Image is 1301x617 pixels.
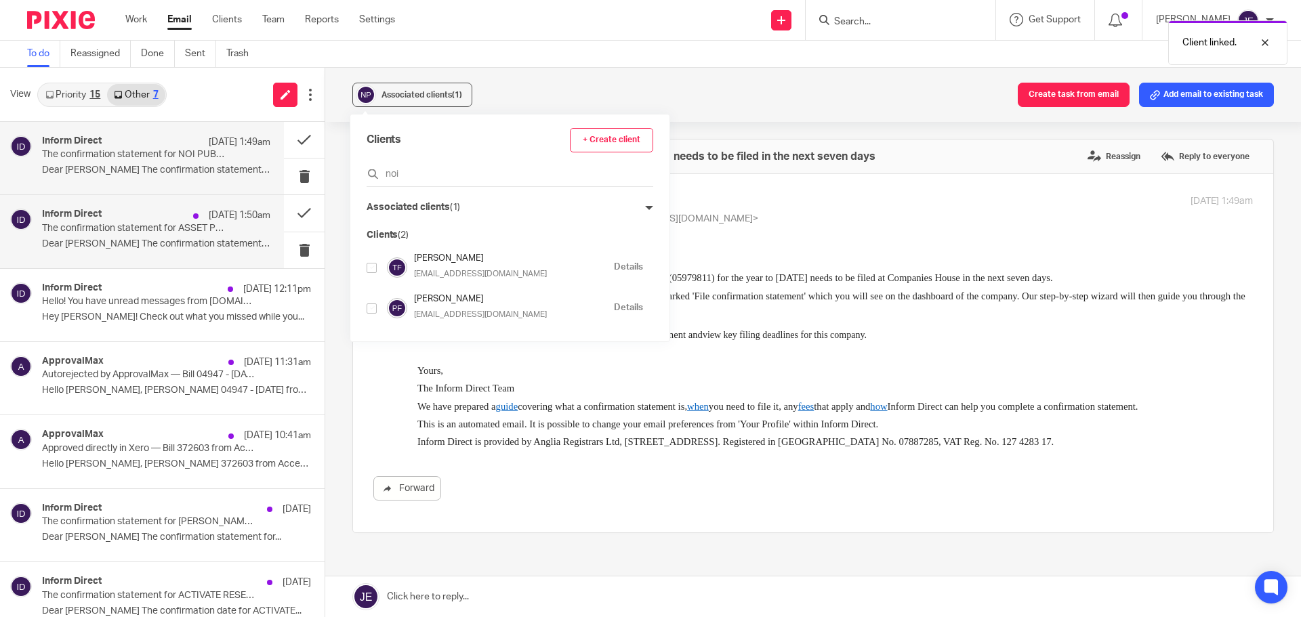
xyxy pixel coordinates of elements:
div: 7 [153,90,159,100]
p: Hello [PERSON_NAME], [PERSON_NAME] 372603 from Access... [42,459,311,470]
h4: Inform Direct [42,576,102,587]
p: [DATE] 10:41am [244,429,311,442]
h4: ApprovalMax [42,429,104,440]
p: [DATE] 1:49am [1191,194,1253,209]
span: Clients [367,132,401,148]
span: Inform Direct can help you complete a confirmation statement. [470,146,721,156]
h4: Inform Direct [42,135,102,147]
a: To do [27,41,60,67]
h4: Inform Direct [42,209,102,220]
a: Forward [373,476,441,501]
img: svg%3E [10,209,32,230]
a: Done [141,41,175,67]
p: [DATE] 11:31am [244,356,311,369]
h4: Inform Direct [42,503,102,514]
p: [DATE] 1:50am [209,209,270,222]
a: fees [381,146,397,156]
a: Other7 [107,84,165,106]
p: [DATE] 12:11pm [243,282,311,296]
p: Clients [367,228,409,242]
span: (1) [452,91,462,99]
img: svg%3E [10,503,32,524]
input: Click to search... [367,167,653,181]
p: The confirmation statement for [PERSON_NAME] AND PARTNERS LTD needs to be filed in the next seven... [42,516,257,528]
button: Create task from email [1018,83,1130,107]
span: covering what a confirmation statement is, [100,146,270,156]
button: Associated clients(1) [352,83,472,107]
p: Dear [PERSON_NAME] The confirmation statement for... [42,532,311,543]
img: svg%3E [10,429,32,450]
img: svg%3E [10,576,32,597]
h4: ApprovalMax [42,356,104,367]
a: when [270,146,291,156]
a: Priority15 [39,84,107,106]
img: svg%3E [10,135,32,157]
img: svg%3E [10,356,32,377]
span: view key filing deadlines for this company. [285,75,449,85]
label: Reply to everyone [1157,146,1253,167]
span: you need to file it, any [291,146,381,156]
a: Email [167,13,192,26]
p: Hello! You have unread messages from [DOMAIN_NAME] [42,296,257,307]
span: <[EMAIL_ADDRESS][DOMAIN_NAME]> [592,214,758,224]
span: that apply and [396,146,453,156]
p: [EMAIL_ADDRESS][DOMAIN_NAME] [414,309,569,321]
h4: [PERSON_NAME] [414,252,607,265]
p: The confirmation statement for NOI PUBLISHING LIMITED needs to be filed in the next seven days [42,149,225,161]
img: svg%3E [387,257,407,278]
p: [EMAIL_ADDRESS][DOMAIN_NAME] [414,268,569,280]
a: Reports [305,13,339,26]
label: Reassign [1084,146,1144,167]
a: guide [79,146,101,156]
a: Reassigned [70,41,131,67]
button: Add email to existing task [1139,83,1274,107]
p: Associated clients [367,200,460,215]
p: Dear [PERSON_NAME] The confirmation statement for... [42,238,270,250]
p: [DATE] [283,576,311,589]
a: Inform Direct account [55,75,139,85]
p: Hey [PERSON_NAME]! Check out what you missed while you... [42,312,311,323]
a: Team [262,13,285,26]
p: Approved directly in Xero — Bill 372603 from Access Paysuite Direct debit processing *DD [42,443,257,454]
img: svg%3E [1237,9,1259,31]
a: Clients [212,13,242,26]
a: Work [125,13,147,26]
p: Client linked. [1182,36,1237,49]
img: svg%3E [387,298,407,318]
p: Hello [PERSON_NAME], [PERSON_NAME] 04947 - [DATE] from... [42,385,311,396]
a: Trash [226,41,259,67]
div: 15 [89,90,100,100]
p: The confirmation statement for ASSET PERFORMANCE PARTNERS INTERNATIONAL LTD needs to be filed in ... [42,223,225,234]
a: Details [614,301,643,314]
img: svg%3E [356,85,376,105]
span: (1) [450,203,461,212]
span: to [139,75,146,85]
p: [DATE] 1:49am [209,135,270,149]
a: Details [614,261,643,274]
span: Associated clients [381,91,462,99]
p: Autorejected by ApprovalMax — Bill 04947 - [DATE] from Elite Specialist Care Part of Harrow Carers [42,369,257,381]
p: The confirmation statement for ACTIVATE RESEARCH LIMITED can now be filed at Companies House [42,590,257,601]
p: Dear [PERSON_NAME] The confirmation date for ACTIVATE... [42,605,311,617]
span: file the confirmation statement and [146,74,285,85]
span: View [10,87,30,102]
p: [DATE] [283,503,311,516]
a: Sent [185,41,216,67]
img: svg%3E [10,282,32,304]
a: how [453,146,470,156]
a: + Create client [570,128,653,152]
h4: Inform Direct [42,282,102,294]
img: Pixie [27,11,95,29]
p: Dear [PERSON_NAME] The confirmation statement for NOI... [42,165,270,176]
a: Settings [359,13,395,26]
h4: [PERSON_NAME] [414,293,607,305]
span: (2) [398,230,409,240]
